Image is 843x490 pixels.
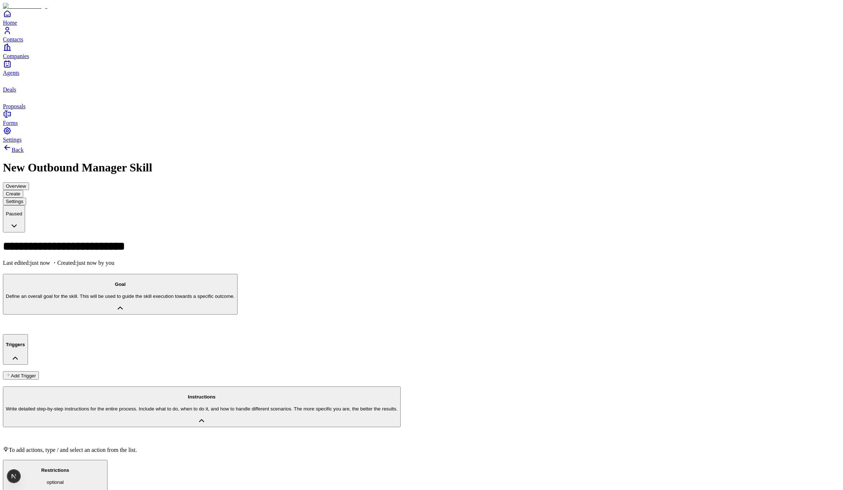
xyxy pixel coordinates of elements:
a: Companies [3,43,840,59]
span: Proposals [3,103,25,109]
span: Forms [3,120,18,126]
img: Item Brain Logo [3,3,48,9]
span: optional [47,479,64,485]
a: deals [3,76,840,93]
div: GoalDefine an overall goal for the skill. This will be used to guide the skill execution towards ... [3,321,840,328]
h4: Instructions [6,394,398,400]
button: Settings [3,198,26,205]
a: Settings [3,126,840,143]
span: Companies [3,53,29,59]
h4: Triggers [6,342,25,347]
h4: Restrictions [6,467,105,473]
span: Agents [3,70,19,76]
button: InstructionsWrite detailed step-by-step instructions for the entire process. Include what to do, ... [3,386,401,427]
button: GoalDefine an overall goal for the skill. This will be used to guide the skill execution towards ... [3,274,238,315]
a: Home [3,9,840,26]
h1: New Outbound Manager Skill [3,161,840,174]
div: Triggers [3,371,840,380]
button: Create [3,190,23,198]
a: Forms [3,110,840,126]
a: Back [3,147,24,153]
button: Triggers [3,334,28,364]
h4: Goal [6,282,235,287]
span: Deals [3,86,16,93]
p: Write detailed step-by-step instructions for the entire process. Include what to do, when to do i... [6,406,398,412]
a: proposals [3,93,840,109]
p: Last edited: just now ・Created: just now by you [3,259,840,267]
p: Define an overall goal for the skill. This will be used to guide the skill execution towards a sp... [6,293,235,299]
div: InstructionsWrite detailed step-by-step instructions for the entire process. Include what to do, ... [3,434,840,453]
button: Overview [3,182,29,190]
span: Settings [3,137,22,143]
a: Agents [3,60,840,76]
button: Add Trigger [3,371,39,380]
span: Contacts [3,36,23,42]
a: Contacts [3,26,840,42]
div: To add actions, type / and select an action from the list. [3,446,840,453]
span: Home [3,20,17,26]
